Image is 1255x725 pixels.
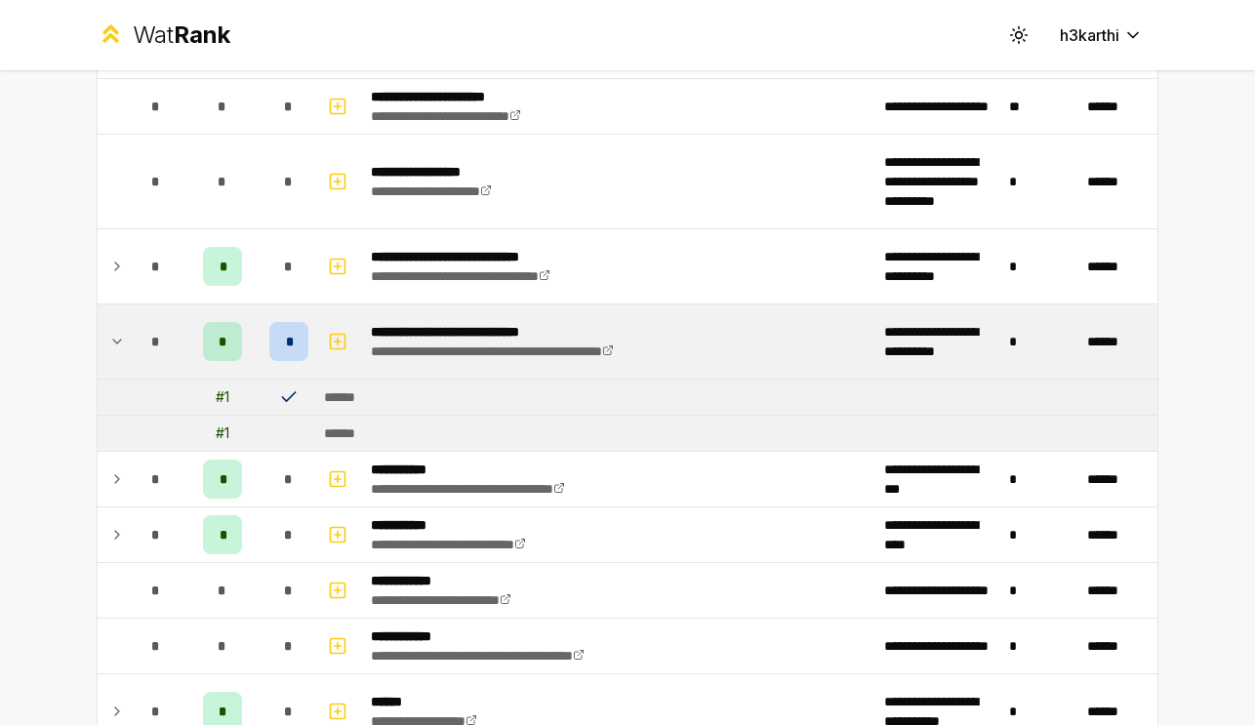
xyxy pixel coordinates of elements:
[133,20,230,51] div: Wat
[97,20,230,51] a: WatRank
[216,387,229,407] div: # 1
[1044,18,1158,53] button: h3karthi
[174,20,230,49] span: Rank
[1060,23,1119,47] span: h3karthi
[216,423,229,443] div: # 1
